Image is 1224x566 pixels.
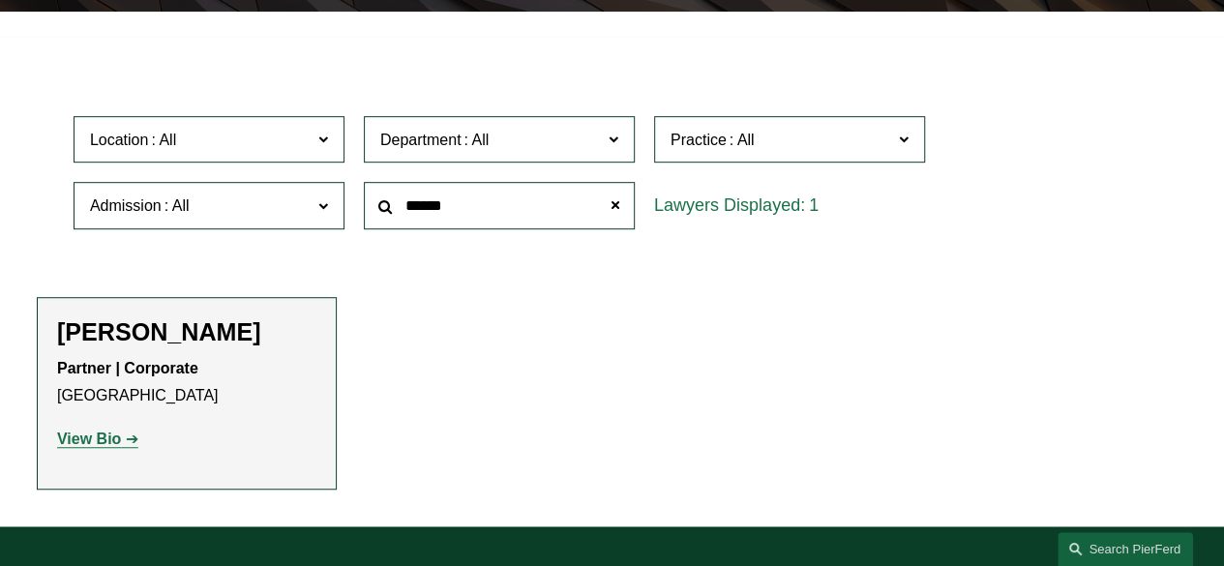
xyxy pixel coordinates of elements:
p: [GEOGRAPHIC_DATA] [57,355,316,411]
strong: Partner | Corporate [57,360,198,376]
span: Location [90,132,149,148]
span: 1 [809,195,819,215]
span: Admission [90,197,162,214]
span: Department [380,132,462,148]
h2: [PERSON_NAME] [57,317,316,346]
a: View Bio [57,431,138,447]
a: Search this site [1058,532,1193,566]
strong: View Bio [57,431,121,447]
span: Practice [671,132,727,148]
